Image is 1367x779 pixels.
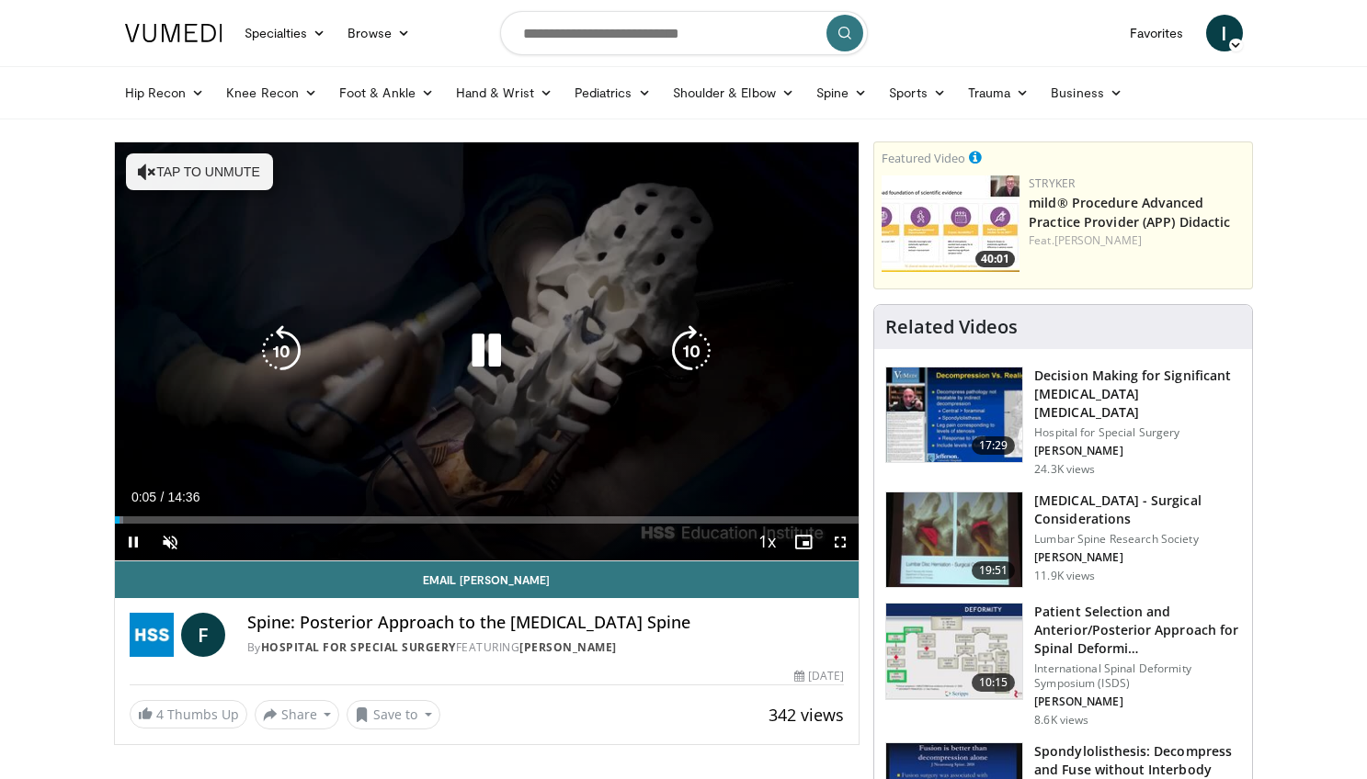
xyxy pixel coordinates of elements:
[247,639,845,656] div: By FEATURING
[748,524,785,560] button: Playback Rate
[1034,425,1241,440] p: Hospital for Special Surgery
[1119,15,1195,51] a: Favorites
[247,613,845,633] h4: Spine: Posterior Approach to the [MEDICAL_DATA] Spine
[886,604,1022,699] img: beefc228-5859-4966-8bc6-4c9aecbbf021.150x105_q85_crop-smart_upscale.jpg
[115,524,152,560] button: Pause
[130,700,247,728] a: 4 Thumbs Up
[115,561,860,598] a: Email [PERSON_NAME]
[972,673,1016,692] span: 10:15
[347,700,440,729] button: Save to
[972,561,1016,580] span: 19:51
[181,613,225,657] a: F
[1029,232,1245,249] div: Feat.
[822,524,859,560] button: Fullscreen
[215,74,328,111] a: Knee Recon
[328,74,445,111] a: Foot & Ankle
[255,700,340,729] button: Share
[161,490,165,504] span: /
[885,316,1018,338] h4: Related Videos
[1034,661,1241,691] p: International Spinal Deformity Symposium (ISDS)
[130,613,174,657] img: Hospital for Special Surgery
[975,251,1015,267] span: 40:01
[1034,444,1241,458] p: [PERSON_NAME]
[1034,694,1241,709] p: [PERSON_NAME]
[882,175,1020,272] img: 4f822da0-6aaa-4e81-8821-7a3c5bb607c6.150x105_q85_crop-smart_upscale.jpg
[886,367,1022,463] img: 316497_0000_1.png.150x105_q85_crop-smart_upscale.jpg
[336,15,421,51] a: Browse
[769,704,844,726] span: 342 views
[519,639,617,655] a: [PERSON_NAME]
[1034,713,1088,728] p: 8.6K views
[785,524,822,560] button: Enable picture-in-picture mode
[972,436,1016,455] span: 17:29
[1034,491,1241,528] h3: [MEDICAL_DATA] - Surgical Considerations
[885,367,1241,477] a: 17:29 Decision Making for Significant [MEDICAL_DATA] [MEDICAL_DATA] Hospital for Special Surgery ...
[152,524,188,560] button: Unmute
[1034,569,1095,583] p: 11.9K views
[885,603,1241,728] a: 10:15 Patient Selection and Anterior/Posterior Approach for Spinal Deformi… International Spinal ...
[115,516,860,524] div: Progress Bar
[445,74,564,111] a: Hand & Wrist
[1034,742,1241,779] h3: Spondylolisthesis: Decompress and Fuse without Interbody
[882,150,965,166] small: Featured Video
[234,15,337,51] a: Specialties
[1034,532,1241,547] p: Lumbar Spine Research Society
[885,491,1241,589] a: 19:51 [MEDICAL_DATA] - Surgical Considerations Lumbar Spine Research Society [PERSON_NAME] 11.9K ...
[261,639,456,655] a: Hospital for Special Surgery
[1034,367,1241,422] h3: Decision Making for Significant [MEDICAL_DATA] [MEDICAL_DATA]
[1034,462,1095,477] p: 24.3K views
[125,24,222,42] img: VuMedi Logo
[662,74,805,111] a: Shoulder & Elbow
[794,668,844,684] div: [DATE]
[957,74,1041,111] a: Trauma
[500,11,868,55] input: Search topics, interventions
[564,74,662,111] a: Pediatrics
[882,175,1020,272] a: 40:01
[156,706,164,723] span: 4
[115,142,860,561] video-js: Video Player
[167,490,199,504] span: 14:36
[1054,232,1142,248] a: [PERSON_NAME]
[1034,550,1241,565] p: [PERSON_NAME]
[131,490,156,504] span: 0:05
[1029,175,1075,191] a: Stryker
[1040,74,1133,111] a: Business
[114,74,216,111] a: Hip Recon
[805,74,878,111] a: Spine
[886,492,1022,588] img: df977cbb-5756-427a-b13c-efcd69dcbbf0.150x105_q85_crop-smart_upscale.jpg
[878,74,957,111] a: Sports
[126,153,273,190] button: Tap to unmute
[1206,15,1243,51] a: I
[1034,603,1241,658] h3: Patient Selection and Anterior/Posterior Approach for Spinal Deformi…
[1029,194,1230,231] a: mild® Procedure Advanced Practice Provider (APP) Didactic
